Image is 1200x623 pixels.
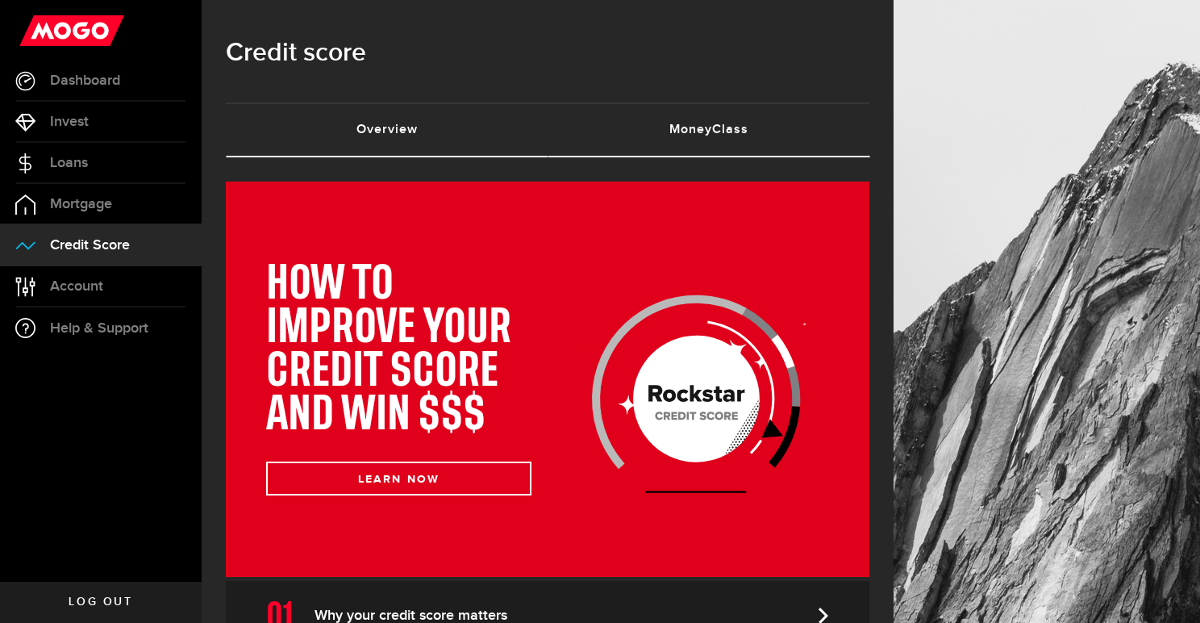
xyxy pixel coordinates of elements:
[50,238,130,253] span: Credit Score
[548,104,869,156] a: MoneyClass
[13,6,61,55] button: Open LiveChat chat widget
[266,263,531,437] h1: HOW TO IMPROVE YOUR CREDIT SCORE AND WIN $$$
[50,73,120,88] span: Dashboard
[50,321,148,336] span: Help & Support
[226,32,869,74] h1: Credit score
[50,156,88,170] span: Loans
[69,596,132,608] span: Log out
[50,115,89,129] span: Invest
[266,462,531,495] button: LEARN NOW
[226,104,548,156] a: Overview
[50,197,112,211] span: Mortgage
[50,279,103,294] span: Account
[226,102,869,157] ul: Tabs Navigation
